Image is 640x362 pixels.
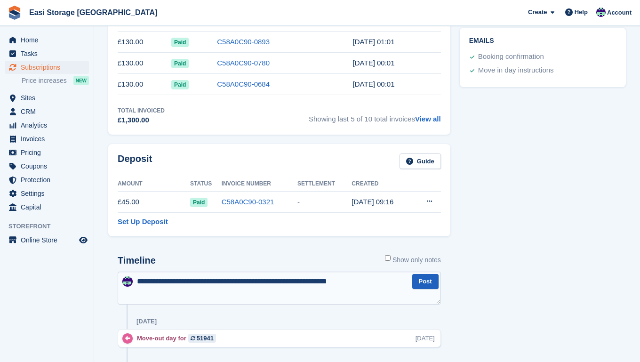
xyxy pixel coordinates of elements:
[188,334,216,343] a: 51941
[469,37,616,45] h2: Emails
[5,187,89,200] a: menu
[171,80,189,89] span: Paid
[297,177,352,192] th: Settlement
[575,8,588,17] span: Help
[21,119,77,132] span: Analytics
[353,59,395,67] time: 2025-03-04 00:01:24 UTC
[137,334,221,343] div: Move-out day for
[222,177,297,192] th: Invoice Number
[5,33,89,47] a: menu
[400,153,441,169] a: Guide
[217,38,270,46] a: C58A0C90-0893
[118,255,156,266] h2: Timeline
[118,53,171,74] td: £130.00
[118,217,168,227] a: Set Up Deposit
[217,80,270,88] a: C58A0C90-0684
[122,276,133,287] img: Steven Cusick
[5,105,89,118] a: menu
[118,115,165,126] div: £1,300.00
[21,187,77,200] span: Settings
[5,132,89,145] a: menu
[353,80,395,88] time: 2025-02-04 00:01:53 UTC
[21,233,77,247] span: Online Store
[190,177,222,192] th: Status
[5,47,89,60] a: menu
[171,59,189,68] span: Paid
[5,91,89,105] a: menu
[21,91,77,105] span: Sites
[5,160,89,173] a: menu
[607,8,632,17] span: Account
[21,146,77,159] span: Pricing
[415,115,441,123] a: View all
[118,32,171,53] td: £130.00
[297,192,352,213] td: -
[21,61,77,74] span: Subscriptions
[21,201,77,214] span: Capital
[8,6,22,20] img: stora-icon-8386f47178a22dfd0bd8f6a31ec36ba5ce8667c1dd55bd0f319d3a0aa187defe.svg
[21,33,77,47] span: Home
[118,74,171,95] td: £130.00
[25,5,161,20] a: Easi Storage [GEOGRAPHIC_DATA]
[171,38,189,47] span: Paid
[352,198,393,206] time: 2024-09-03 08:16:31 UTC
[8,222,94,231] span: Storefront
[118,177,190,192] th: Amount
[190,198,208,207] span: Paid
[118,153,152,169] h2: Deposit
[21,173,77,186] span: Protection
[118,192,190,213] td: £45.00
[197,334,214,343] div: 51941
[596,8,606,17] img: Steven Cusick
[5,201,89,214] a: menu
[309,106,441,126] span: Showing last 5 of 10 total invoices
[22,75,89,86] a: Price increases NEW
[5,233,89,247] a: menu
[5,173,89,186] a: menu
[385,255,391,261] input: Show only notes
[22,76,67,85] span: Price increases
[478,51,544,63] div: Booking confirmation
[385,255,441,265] label: Show only notes
[217,59,270,67] a: C58A0C90-0780
[416,334,435,343] div: [DATE]
[5,119,89,132] a: menu
[136,318,157,325] div: [DATE]
[118,106,165,115] div: Total Invoiced
[352,177,412,192] th: Created
[222,198,274,206] a: C58A0C90-0321
[5,61,89,74] a: menu
[21,47,77,60] span: Tasks
[412,274,439,290] button: Post
[73,76,89,85] div: NEW
[528,8,547,17] span: Create
[78,234,89,246] a: Preview store
[353,38,395,46] time: 2025-04-04 00:01:06 UTC
[21,160,77,173] span: Coupons
[478,65,554,76] div: Move in day instructions
[21,105,77,118] span: CRM
[5,146,89,159] a: menu
[21,132,77,145] span: Invoices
